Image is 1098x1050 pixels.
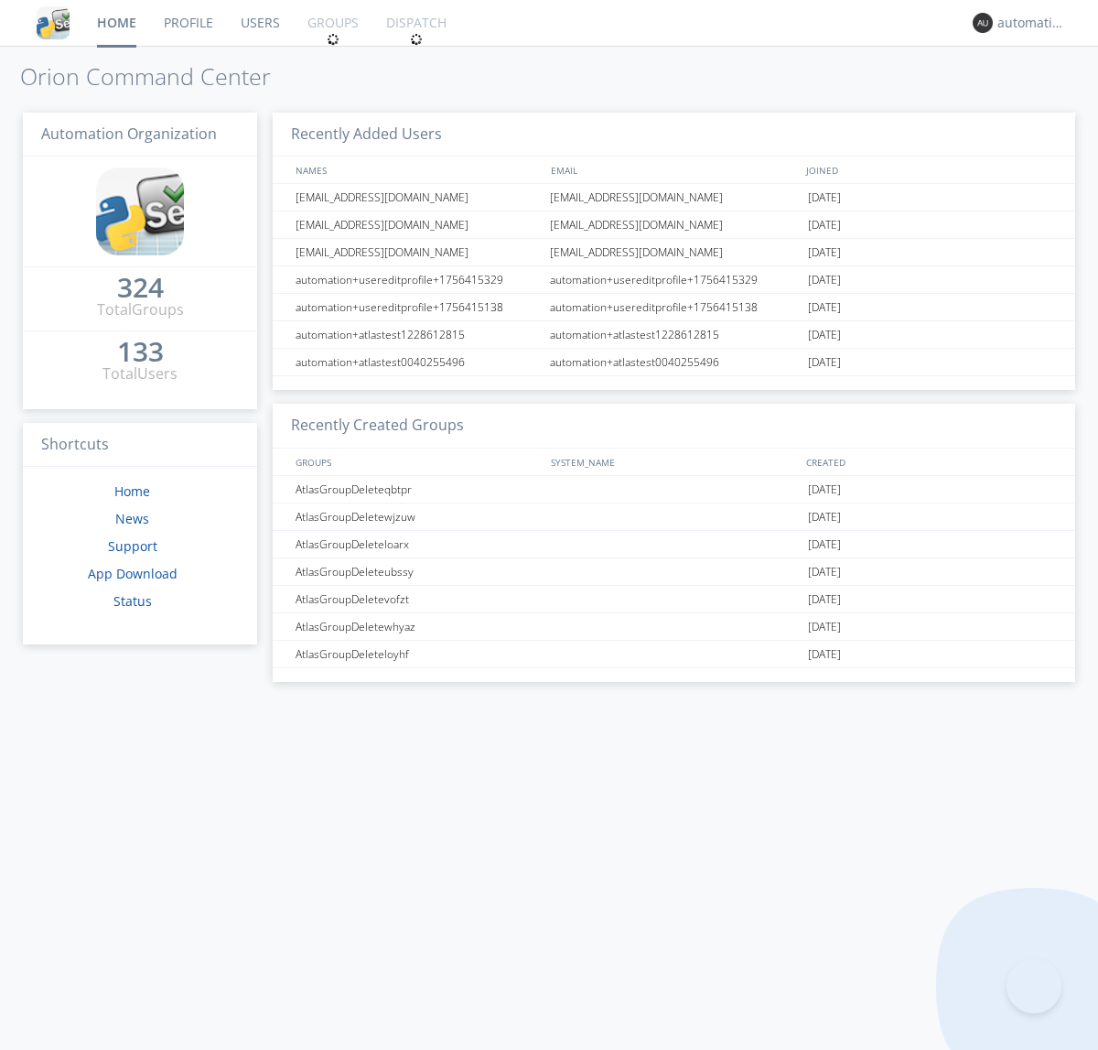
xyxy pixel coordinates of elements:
[808,321,841,349] span: [DATE]
[808,558,841,586] span: [DATE]
[808,349,841,376] span: [DATE]
[545,294,803,320] div: automation+usereditprofile+1756415138
[117,278,164,299] a: 324
[808,184,841,211] span: [DATE]
[273,531,1075,558] a: AtlasGroupDeleteloarx[DATE]
[1006,958,1061,1013] iframe: Toggle Customer Support
[808,586,841,613] span: [DATE]
[291,558,544,585] div: AtlasGroupDeleteubssy
[291,321,544,348] div: automation+atlastest1228612815
[808,239,841,266] span: [DATE]
[273,476,1075,503] a: AtlasGroupDeleteqbtpr[DATE]
[291,349,544,375] div: automation+atlastest0040255496
[808,613,841,641] span: [DATE]
[327,33,339,46] img: spin.svg
[545,321,803,348] div: automation+atlastest1228612815
[808,266,841,294] span: [DATE]
[273,211,1075,239] a: [EMAIL_ADDRESS][DOMAIN_NAME][EMAIL_ADDRESS][DOMAIN_NAME][DATE]
[808,641,841,668] span: [DATE]
[802,157,1058,183] div: JOINED
[37,6,70,39] img: cddb5a64eb264b2086981ab96f4c1ba7
[273,503,1075,531] a: AtlasGroupDeletewjzuw[DATE]
[410,33,423,46] img: spin.svg
[108,537,157,555] a: Support
[291,449,542,475] div: GROUPS
[273,184,1075,211] a: [EMAIL_ADDRESS][DOMAIN_NAME][EMAIL_ADDRESS][DOMAIN_NAME][DATE]
[41,124,217,144] span: Automation Organization
[808,503,841,531] span: [DATE]
[291,239,544,265] div: [EMAIL_ADDRESS][DOMAIN_NAME]
[291,586,544,612] div: AtlasGroupDeletevofzt
[273,586,1075,613] a: AtlasGroupDeletevofzt[DATE]
[545,349,803,375] div: automation+atlastest0040255496
[117,278,164,297] div: 324
[113,592,152,610] a: Status
[273,321,1075,349] a: automation+atlastest1228612815automation+atlastest1228612815[DATE]
[546,449,802,475] div: SYSTEM_NAME
[291,184,544,211] div: [EMAIL_ADDRESS][DOMAIN_NAME]
[802,449,1058,475] div: CREATED
[273,113,1075,157] h3: Recently Added Users
[273,349,1075,376] a: automation+atlastest0040255496automation+atlastest0040255496[DATE]
[273,641,1075,668] a: AtlasGroupDeleteloyhf[DATE]
[273,266,1075,294] a: automation+usereditprofile+1756415329automation+usereditprofile+1756415329[DATE]
[291,266,544,293] div: automation+usereditprofile+1756415329
[273,239,1075,266] a: [EMAIL_ADDRESS][DOMAIN_NAME][EMAIL_ADDRESS][DOMAIN_NAME][DATE]
[997,14,1066,32] div: automation+atlas0017
[273,404,1075,449] h3: Recently Created Groups
[102,363,178,384] div: Total Users
[291,294,544,320] div: automation+usereditprofile+1756415138
[291,531,544,557] div: AtlasGroupDeleteloarx
[808,211,841,239] span: [DATE]
[97,299,184,320] div: Total Groups
[808,531,841,558] span: [DATE]
[273,294,1075,321] a: automation+usereditprofile+1756415138automation+usereditprofile+1756415138[DATE]
[273,558,1075,586] a: AtlasGroupDeleteubssy[DATE]
[88,565,178,582] a: App Download
[545,266,803,293] div: automation+usereditprofile+1756415329
[291,211,544,238] div: [EMAIL_ADDRESS][DOMAIN_NAME]
[114,482,150,500] a: Home
[546,157,802,183] div: EMAIL
[23,423,257,468] h3: Shortcuts
[808,294,841,321] span: [DATE]
[291,476,544,503] div: AtlasGroupDeleteqbtpr
[115,510,149,527] a: News
[545,184,803,211] div: [EMAIL_ADDRESS][DOMAIN_NAME]
[117,342,164,363] a: 133
[117,342,164,361] div: 133
[291,641,544,667] div: AtlasGroupDeleteloyhf
[291,613,544,640] div: AtlasGroupDeletewhyaz
[545,211,803,238] div: [EMAIL_ADDRESS][DOMAIN_NAME]
[808,476,841,503] span: [DATE]
[291,503,544,530] div: AtlasGroupDeletewjzuw
[291,157,542,183] div: NAMES
[545,239,803,265] div: [EMAIL_ADDRESS][DOMAIN_NAME]
[96,168,184,255] img: cddb5a64eb264b2086981ab96f4c1ba7
[973,13,993,33] img: 373638.png
[273,613,1075,641] a: AtlasGroupDeletewhyaz[DATE]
